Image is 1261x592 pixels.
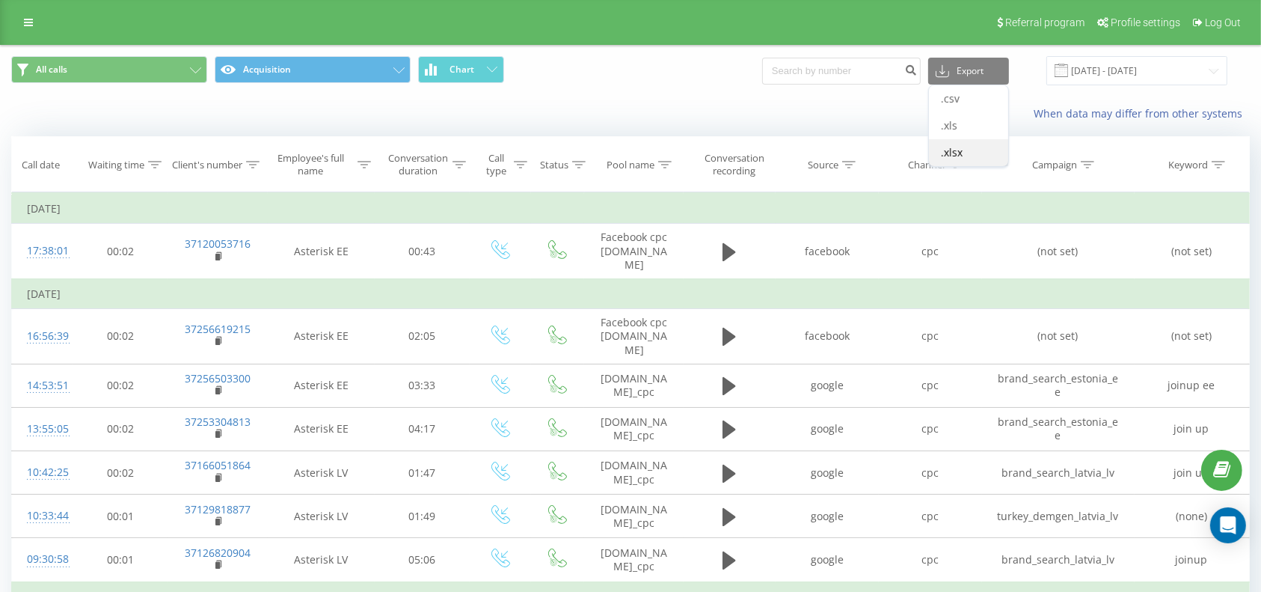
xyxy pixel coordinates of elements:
span: .xlsx [941,145,963,159]
td: (not set) [1135,224,1249,279]
td: 00:01 [73,495,168,538]
td: brand_search_estonia_ee [982,364,1135,407]
td: Facebook cpc [DOMAIN_NAME] [584,224,684,279]
td: (not set) [982,309,1135,364]
td: 05:06 [375,538,470,582]
td: joinup ee [1135,364,1249,407]
button: Export [928,58,1009,85]
td: 00:01 [73,538,168,582]
td: cpc [879,407,982,451]
td: google [776,538,879,582]
div: 14:53:51 [27,371,58,400]
span: Referral program [1005,16,1084,28]
div: Waiting time [88,159,144,171]
td: 00:02 [73,364,168,407]
td: Asterisk EE [268,309,375,364]
td: 00:43 [375,224,470,279]
td: facebook [776,224,879,279]
td: 04:17 [375,407,470,451]
td: (not set) [1135,309,1249,364]
td: Asterisk EE [268,407,375,451]
td: cpc [879,309,982,364]
input: Search by number [762,58,921,85]
div: Pool name [607,159,654,171]
span: Profile settings [1111,16,1180,28]
td: 00:02 [73,309,168,364]
a: 37253304813 [185,415,251,429]
div: Open Intercom Messenger [1210,507,1246,543]
td: (not set) [982,224,1135,279]
td: Asterisk EE [268,224,375,279]
td: 03:33 [375,364,470,407]
span: .csv [941,91,960,106]
td: (none) [1135,495,1249,538]
a: 37126820904 [185,546,251,560]
div: Channel [908,159,945,171]
a: 37129818877 [185,502,251,516]
td: [DATE] [12,194,1250,224]
td: cpc [879,538,982,582]
td: 00:02 [73,407,168,451]
div: Conversation recording [697,152,772,177]
td: join up [1135,451,1249,495]
td: google [776,451,879,495]
div: 16:56:39 [27,322,58,351]
td: Asterisk LV [268,451,375,495]
div: 13:55:05 [27,415,58,444]
a: 37120053716 [185,237,251,251]
div: 09:30:58 [27,545,58,574]
td: [DOMAIN_NAME]_cpc [584,451,684,495]
td: [DATE] [12,279,1250,309]
div: Keyword [1168,159,1208,171]
td: Asterisk LV [268,495,375,538]
td: 00:02 [73,224,168,279]
div: Conversation duration [388,152,450,177]
td: cpc [879,224,982,279]
td: Asterisk LV [268,538,375,582]
div: 17:38:01 [27,237,58,266]
div: Status [540,159,568,171]
td: 02:05 [375,309,470,364]
td: brand_search_latvia_lv [982,538,1135,582]
td: google [776,495,879,538]
td: brand_search_estonia_ee [982,407,1135,451]
div: Campaign [1032,159,1077,171]
td: google [776,407,879,451]
span: .xls [941,118,957,132]
td: join up [1135,407,1249,451]
div: Client's number [172,159,242,171]
button: All calls [11,56,207,83]
td: facebook [776,309,879,364]
td: [DOMAIN_NAME]_cpc [584,407,684,451]
span: All calls [36,64,67,76]
a: 37256619215 [185,322,251,336]
a: 37166051864 [185,458,251,472]
td: cpc [879,364,982,407]
div: 10:42:25 [27,458,58,487]
div: Call date [22,159,60,171]
div: 10:33:44 [27,501,58,531]
td: 01:47 [375,451,470,495]
td: Facebook cpc [DOMAIN_NAME] [584,309,684,364]
td: turkey_demgen_latvia_lv [982,495,1135,538]
a: 37256503300 [185,371,251,385]
td: google [776,364,879,407]
td: brand_search_latvia_lv [982,451,1135,495]
td: [DOMAIN_NAME]_cpc [584,364,684,407]
span: Chart [450,64,474,75]
a: When data may differ from other systems [1034,106,1250,120]
div: Employee's full name [268,152,354,177]
td: cpc [879,495,982,538]
td: 00:02 [73,451,168,495]
button: Acquisition [215,56,411,83]
td: joinup [1135,538,1249,582]
div: Source [808,159,838,171]
td: Asterisk EE [268,364,375,407]
td: [DOMAIN_NAME]_cpc [584,538,684,582]
div: Call type [483,152,510,177]
button: Chart [418,56,504,83]
td: [DOMAIN_NAME]_cpc [584,495,684,538]
td: 01:49 [375,495,470,538]
span: Log Out [1205,16,1241,28]
td: cpc [879,451,982,495]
